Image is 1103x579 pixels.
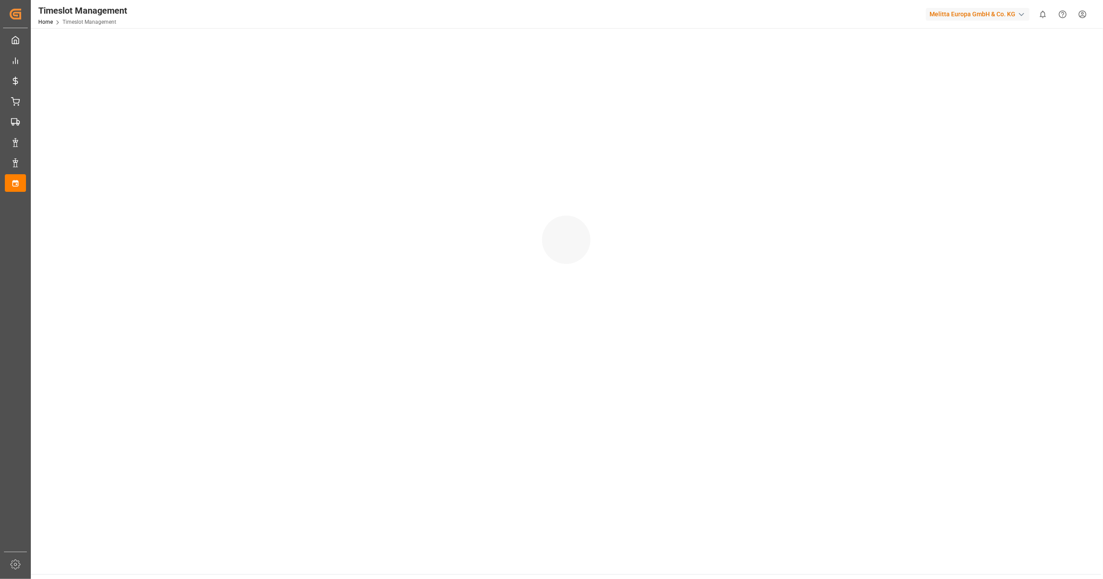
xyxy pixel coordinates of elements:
[926,6,1033,22] button: Melitta Europa GmbH & Co. KG
[1033,4,1053,24] button: show 0 new notifications
[1053,4,1073,24] button: Help Center
[926,8,1029,21] div: Melitta Europa GmbH & Co. KG
[38,19,53,25] a: Home
[38,4,127,17] div: Timeslot Management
